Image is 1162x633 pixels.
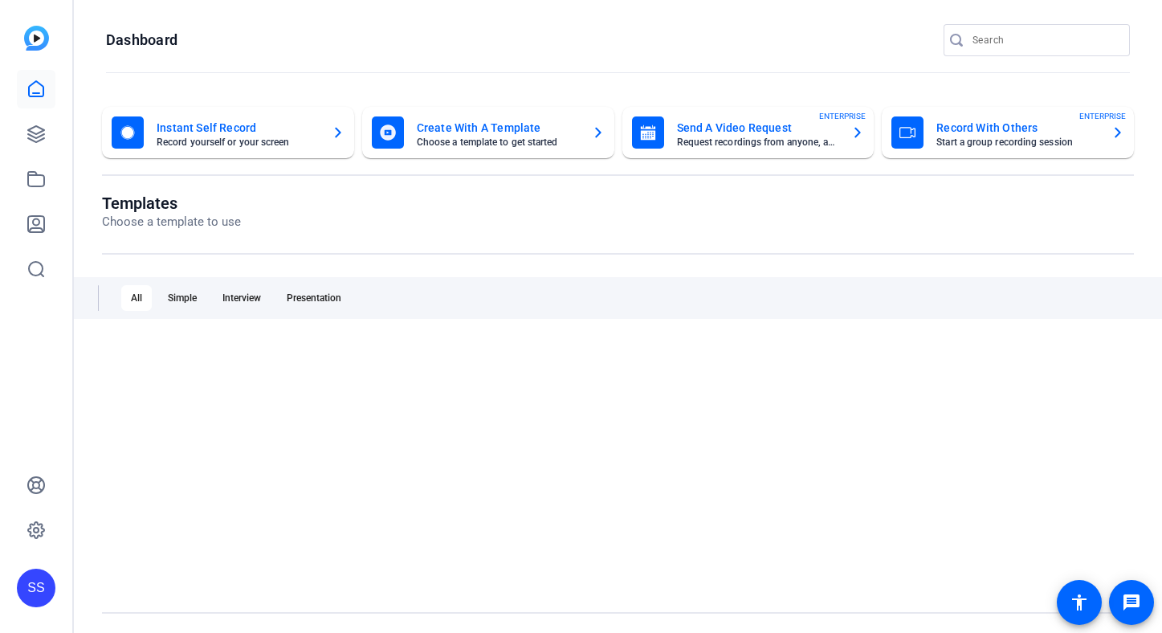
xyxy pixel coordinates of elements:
span: ENTERPRISE [1079,110,1126,122]
div: Presentation [277,285,351,311]
mat-icon: accessibility [1070,593,1089,612]
mat-icon: message [1122,593,1141,612]
mat-card-title: Create With A Template [417,118,579,137]
mat-card-subtitle: Record yourself or your screen [157,137,319,147]
mat-card-subtitle: Choose a template to get started [417,137,579,147]
mat-card-title: Send A Video Request [677,118,839,137]
button: Create With A TemplateChoose a template to get started [362,107,614,158]
div: SS [17,569,55,607]
button: Send A Video RequestRequest recordings from anyone, anywhereENTERPRISE [622,107,875,158]
mat-card-subtitle: Request recordings from anyone, anywhere [677,137,839,147]
mat-card-subtitle: Start a group recording session [936,137,1099,147]
h1: Templates [102,194,241,213]
img: blue-gradient.svg [24,26,49,51]
h1: Dashboard [106,31,177,50]
div: Interview [213,285,271,311]
mat-card-title: Record With Others [936,118,1099,137]
p: Choose a template to use [102,213,241,231]
span: ENTERPRISE [819,110,866,122]
button: Instant Self RecordRecord yourself or your screen [102,107,354,158]
button: Record With OthersStart a group recording sessionENTERPRISE [882,107,1134,158]
input: Search [972,31,1117,50]
div: All [121,285,152,311]
div: Simple [158,285,206,311]
mat-card-title: Instant Self Record [157,118,319,137]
